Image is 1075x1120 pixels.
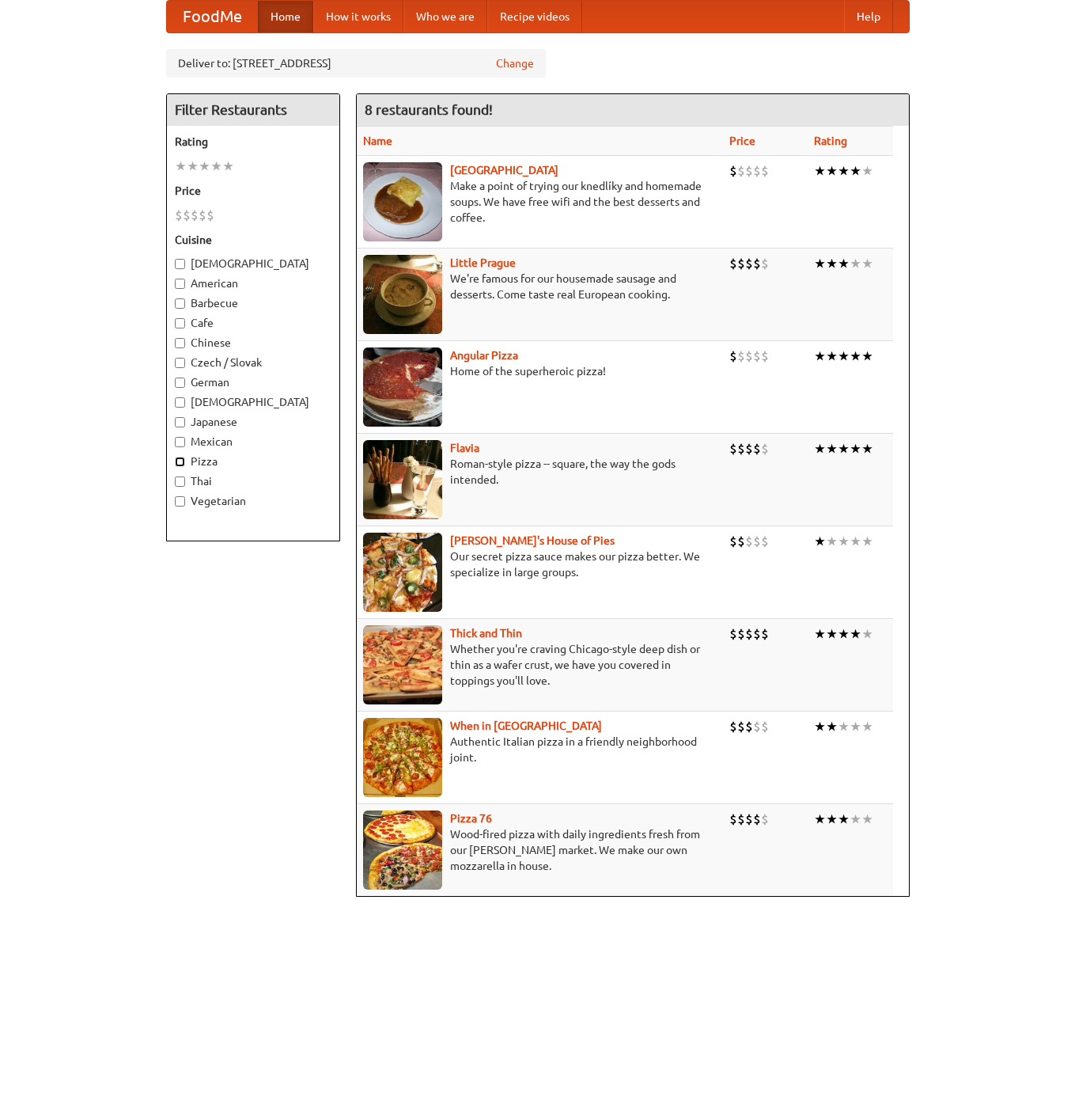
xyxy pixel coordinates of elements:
[826,440,838,457] li: ★
[450,256,516,269] b: Little Prague
[761,533,769,550] li: $
[850,440,861,457] li: ★
[838,347,850,365] li: ★
[753,533,761,550] li: $
[826,347,838,365] li: ★
[861,440,873,457] li: ★
[175,207,183,224] li: $
[175,318,185,328] input: Cafe
[729,135,755,147] a: Price
[814,135,847,147] a: Rating
[838,533,850,550] li: ★
[175,496,185,507] input: Vegetarian
[175,434,331,450] label: Mexican
[745,255,753,272] li: $
[363,734,717,765] p: Authentic Italian pizza in a friendly neighborhood joint.
[729,718,737,735] li: $
[737,347,745,365] li: $
[850,162,861,180] li: ★
[737,255,745,272] li: $
[814,811,826,828] li: ★
[175,397,185,408] input: [DEMOGRAPHIC_DATA]
[363,162,442,241] img: czechpoint.jpg
[737,811,745,828] li: $
[450,627,522,640] b: Thick and Thin
[838,440,850,457] li: ★
[175,335,331,351] label: Chinese
[753,347,761,365] li: $
[175,473,331,489] label: Thai
[729,440,737,457] li: $
[363,363,717,379] p: Home of the superheroic pizza!
[175,134,331,150] h5: Rating
[403,1,487,32] a: Who we are
[175,454,331,469] label: Pizza
[363,811,442,890] img: pizza76.jpg
[363,625,442,704] img: thick.jpg
[729,255,737,272] li: $
[363,641,717,689] p: Whether you're craving Chicago-style deep dish or thin as a wafer crust, we have you covered in t...
[175,476,185,487] input: Thai
[175,298,185,309] input: Barbecue
[737,162,745,180] li: $
[175,414,331,430] label: Japanese
[175,437,185,447] input: Mexican
[363,255,442,334] img: littleprague.jpg
[450,719,602,732] a: When in [GEOGRAPHIC_DATA]
[175,256,331,271] label: [DEMOGRAPHIC_DATA]
[175,493,331,509] label: Vegetarian
[729,347,737,365] li: $
[496,55,534,71] a: Change
[175,232,331,248] h5: Cuisine
[450,442,479,454] a: Flavia
[826,255,838,272] li: ★
[850,625,861,643] li: ★
[826,718,838,735] li: ★
[313,1,403,32] a: How it works
[199,207,206,224] li: $
[363,347,442,427] img: angular.jpg
[745,533,753,550] li: $
[745,625,753,643] li: $
[175,183,331,199] h5: Price
[838,625,850,643] li: ★
[363,440,442,519] img: flavia.jpg
[814,255,826,272] li: ★
[826,162,838,180] li: ★
[175,259,185,269] input: [DEMOGRAPHIC_DATA]
[175,295,331,311] label: Barbecue
[199,158,210,175] li: ★
[175,158,187,175] li: ★
[363,718,442,797] img: wheninrome.jpg
[826,811,838,828] li: ★
[838,162,850,180] li: ★
[861,718,873,735] li: ★
[761,162,769,180] li: $
[363,135,392,147] a: Name
[861,347,873,365] li: ★
[761,718,769,735] li: $
[175,279,185,289] input: American
[363,456,717,488] p: Roman-style pizza -- square, the way the gods intended.
[745,718,753,735] li: $
[838,255,850,272] li: ★
[175,374,331,390] label: German
[450,349,518,362] a: Angular Pizza
[745,440,753,457] li: $
[761,440,769,457] li: $
[814,533,826,550] li: ★
[814,347,826,365] li: ★
[826,533,838,550] li: ★
[737,625,745,643] li: $
[450,164,558,177] a: [GEOGRAPHIC_DATA]
[175,378,185,388] input: German
[850,811,861,828] li: ★
[187,158,199,175] li: ★
[175,358,185,368] input: Czech / Slovak
[363,549,717,580] p: Our secret pizza sauce makes our pizza better. We specialize in large groups.
[175,338,185,348] input: Chinese
[363,826,717,874] p: Wood-fired pizza with daily ingredients fresh from our [PERSON_NAME] market. We make our own mozz...
[761,811,769,828] li: $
